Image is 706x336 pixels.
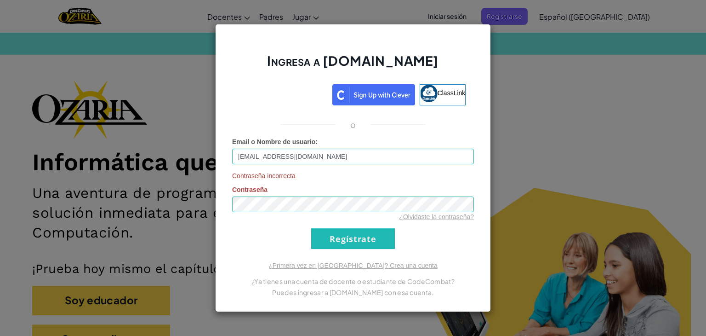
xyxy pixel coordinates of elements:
[236,83,332,104] iframe: Botón de Acceder con Google
[399,213,474,220] a: ¿Olvidaste la contraseña?
[232,276,474,287] p: ¿Ya tienes una cuenta de docente o estudiante de CodeCombat?
[232,137,318,146] label: :
[232,186,268,193] span: Contraseña
[350,119,356,130] p: o
[268,262,438,269] a: ¿Primera vez en [GEOGRAPHIC_DATA]? Crea una cuenta
[311,228,395,249] input: Regístrate
[232,287,474,298] p: Puedes ingresar a [DOMAIN_NAME] con esa cuenta.
[232,52,474,79] h2: Ingresa a [DOMAIN_NAME]
[438,89,466,97] span: ClassLink
[420,85,438,102] img: classlink-logo-small.png
[232,171,474,180] span: Contraseña incorrecta
[232,138,315,145] span: Email o Nombre de usuario
[332,84,415,105] img: clever_sso_button@2x.png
